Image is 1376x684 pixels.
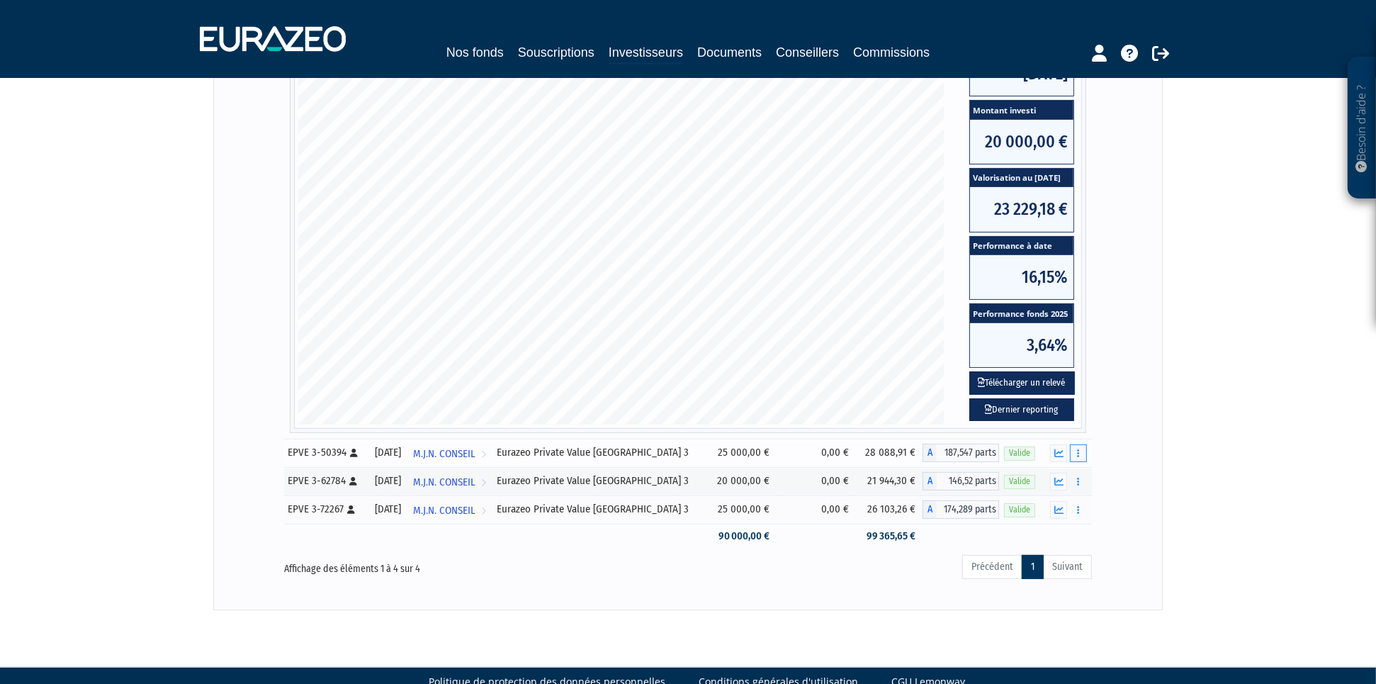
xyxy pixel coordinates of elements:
div: Affichage des éléments 1 à 4 sur 4 [284,554,609,576]
td: 99 365,65 € [856,524,923,549]
div: Eurazeo Private Value [GEOGRAPHIC_DATA] 3 [497,473,703,488]
i: Voir l'investisseur [481,441,486,467]
span: 146,52 parts [937,472,999,490]
div: A - Eurazeo Private Value Europe 3 [923,500,999,519]
div: Eurazeo Private Value [GEOGRAPHIC_DATA] 3 [497,445,703,460]
div: EPVE 3-72267 [288,502,363,517]
a: Commissions [853,43,930,62]
div: Eurazeo Private Value [GEOGRAPHIC_DATA] 3 [497,502,703,517]
span: Performance fonds 2025 [970,304,1073,323]
a: M.J.N. CONSEIL [407,495,492,524]
td: 0,00 € [777,467,855,495]
td: 28 088,91 € [856,439,923,467]
div: EPVE 3-50394 [288,445,363,460]
a: M.J.N. CONSEIL [407,439,492,467]
i: Voir l'investisseur [481,498,486,524]
div: EPVE 3-62784 [288,473,363,488]
td: 21 944,30 € [856,467,923,495]
a: Investisseurs [609,43,683,65]
span: Valide [1004,475,1035,488]
a: Dernier reporting [969,398,1074,422]
td: 90 000,00 € [708,524,777,549]
span: 20 000,00 € [970,120,1073,164]
span: 16,15% [970,255,1073,299]
i: Voir l'investisseur [481,469,486,495]
img: 1732889491-logotype_eurazeo_blanc_rvb.png [200,26,346,52]
span: 23 229,18 € [970,187,1073,231]
a: Nos fonds [446,43,504,62]
button: Télécharger un relevé [969,371,1075,395]
span: 3,64% [970,323,1073,367]
span: Performance à date [970,237,1073,256]
span: M.J.N. CONSEIL [413,469,475,495]
td: 26 103,26 € [856,495,923,524]
span: M.J.N. CONSEIL [413,498,475,524]
td: 25 000,00 € [708,439,777,467]
div: [DATE] [373,445,403,460]
span: Valorisation au [DATE] [970,169,1073,188]
span: Valide [1004,503,1035,517]
a: 1 [1022,555,1044,579]
span: A [923,444,937,462]
span: A [923,500,937,519]
div: [DATE] [373,502,403,517]
i: [Français] Personne physique [350,449,358,457]
td: 0,00 € [777,439,855,467]
a: Conseillers [776,43,839,62]
p: Besoin d'aide ? [1354,65,1370,192]
div: [DATE] [373,473,403,488]
span: Montant investi [970,101,1073,120]
div: A - Eurazeo Private Value Europe 3 [923,444,999,462]
span: 174,289 parts [937,500,999,519]
div: A - Eurazeo Private Value Europe 3 [923,472,999,490]
span: A [923,472,937,490]
span: Valide [1004,447,1035,460]
a: Souscriptions [518,43,594,62]
i: [Français] Personne physique [347,505,355,514]
td: 0,00 € [777,495,855,524]
a: M.J.N. CONSEIL [407,467,492,495]
span: M.J.N. CONSEIL [413,441,475,467]
td: 25 000,00 € [708,495,777,524]
a: Documents [697,43,762,62]
td: 20 000,00 € [708,467,777,495]
span: 187,547 parts [937,444,999,462]
i: [Français] Personne physique [349,477,357,486]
